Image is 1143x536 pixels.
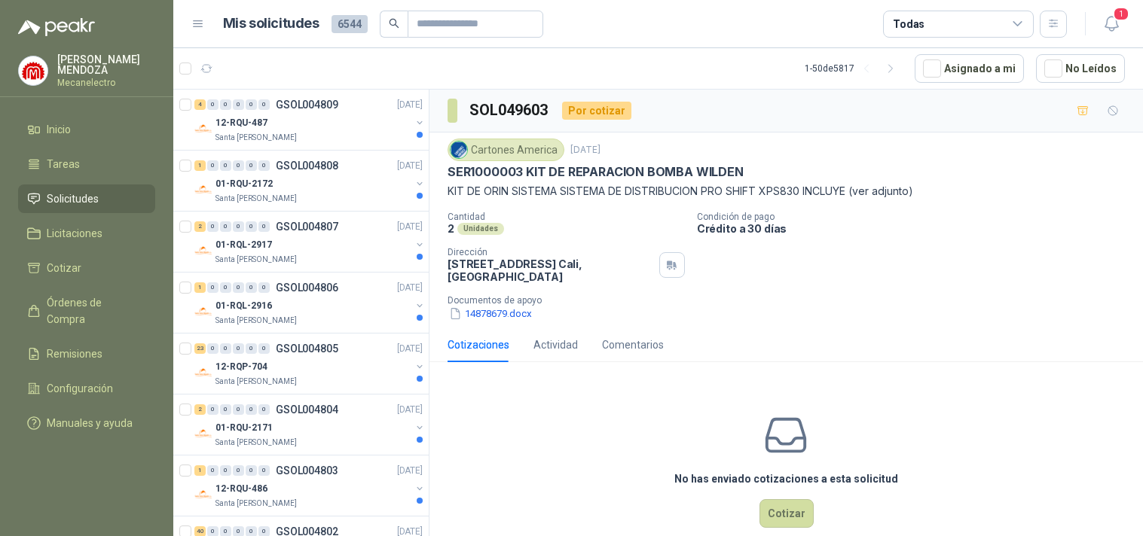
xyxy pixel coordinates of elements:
p: GSOL004803 [276,465,338,476]
span: Solicitudes [47,190,99,207]
div: 0 [207,160,219,171]
div: 0 [207,465,219,476]
span: Configuración [47,380,113,397]
p: Condición de pago [697,212,1137,222]
p: [DATE] [397,159,423,173]
div: Cartones America [448,139,564,161]
p: Cantidad [448,212,685,222]
p: 12-RQP-704 [215,360,267,374]
div: 0 [220,99,231,110]
p: [DATE] [397,342,423,356]
span: search [389,18,399,29]
div: 0 [233,465,244,476]
p: [DATE] [397,281,423,295]
div: 0 [220,160,231,171]
div: Cotizaciones [448,337,509,353]
span: Tareas [47,156,80,172]
h3: SOL049603 [469,99,550,122]
a: Solicitudes [18,184,155,213]
div: 0 [258,99,270,110]
a: Inicio [18,115,155,144]
a: Tareas [18,150,155,178]
span: Licitaciones [47,225,102,242]
div: 0 [233,343,244,354]
button: Cotizar [759,499,814,528]
img: Company Logo [451,142,467,158]
a: 2 0 0 0 0 0 GSOL004804[DATE] Company Logo01-RQU-2171Santa [PERSON_NAME] [194,400,426,449]
div: Comentarios [602,337,664,353]
div: Actividad [533,337,578,353]
p: GSOL004804 [276,404,338,415]
p: GSOL004806 [276,282,338,293]
div: Por cotizar [562,102,631,120]
div: 0 [258,160,270,171]
h3: No has enviado cotizaciones a esta solicitud [674,471,898,487]
div: 0 [233,221,244,232]
span: Cotizar [47,260,81,276]
p: Crédito a 30 días [697,222,1137,235]
div: 0 [207,99,219,110]
button: No Leídos [1036,54,1125,83]
p: [STREET_ADDRESS] Cali , [GEOGRAPHIC_DATA] [448,257,653,283]
p: Santa [PERSON_NAME] [215,498,297,510]
div: 0 [258,404,270,415]
p: GSOL004807 [276,221,338,232]
a: 23 0 0 0 0 0 GSOL004805[DATE] Company Logo12-RQP-704Santa [PERSON_NAME] [194,340,426,388]
a: Remisiones [18,340,155,368]
a: 1 0 0 0 0 0 GSOL004808[DATE] Company Logo01-RQU-2172Santa [PERSON_NAME] [194,157,426,205]
div: 0 [220,465,231,476]
img: Company Logo [194,181,212,199]
p: 2 [448,222,454,235]
span: Órdenes de Compra [47,294,141,327]
div: 0 [207,221,219,232]
p: 01-RQU-2172 [215,177,273,191]
p: Santa [PERSON_NAME] [215,132,297,144]
p: Santa [PERSON_NAME] [215,254,297,266]
div: 0 [233,99,244,110]
span: 1 [1113,7,1129,21]
p: [PERSON_NAME] MENDOZA [57,54,155,75]
p: Santa [PERSON_NAME] [215,315,297,327]
div: 0 [220,221,231,232]
img: Company Logo [194,486,212,504]
h1: Mis solicitudes [223,13,319,35]
div: 0 [207,343,219,354]
div: 0 [246,343,257,354]
p: SER1000003 KIT DE REPARACION BOMBA WILDEN [448,164,744,180]
img: Company Logo [194,303,212,321]
button: 1 [1098,11,1125,38]
div: 0 [233,282,244,293]
div: 23 [194,343,206,354]
p: [DATE] [570,143,601,157]
p: 01-RQL-2916 [215,299,272,313]
p: [DATE] [397,98,423,112]
p: Mecanelectro [57,78,155,87]
div: 0 [233,404,244,415]
div: 0 [246,404,257,415]
div: 0 [207,282,219,293]
a: Manuales y ayuda [18,409,155,437]
p: Documentos de apoyo [448,295,1137,306]
div: 0 [258,465,270,476]
a: 2 0 0 0 0 0 GSOL004807[DATE] Company Logo01-RQL-2917Santa [PERSON_NAME] [194,218,426,266]
a: Configuración [18,374,155,403]
span: Inicio [47,121,71,138]
div: 0 [233,160,244,171]
span: Remisiones [47,346,102,362]
img: Company Logo [19,56,47,85]
p: Santa [PERSON_NAME] [215,193,297,205]
div: 4 [194,99,206,110]
button: 14878679.docx [448,306,533,321]
img: Company Logo [194,364,212,382]
div: 0 [220,282,231,293]
div: 2 [194,404,206,415]
img: Company Logo [194,242,212,260]
p: Santa [PERSON_NAME] [215,437,297,449]
div: Unidades [457,223,504,235]
p: Dirección [448,247,653,257]
div: 0 [246,99,257,110]
div: 0 [246,221,257,232]
div: 0 [258,282,270,293]
p: Santa [PERSON_NAME] [215,376,297,388]
div: 0 [258,221,270,232]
